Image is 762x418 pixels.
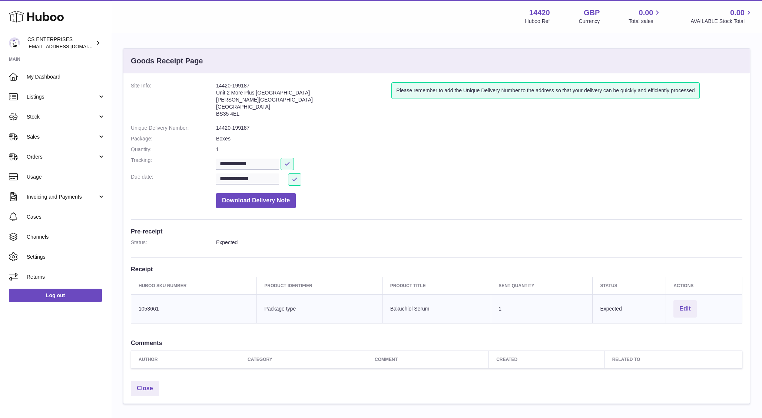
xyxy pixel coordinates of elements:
th: Comment [367,351,489,368]
div: CS ENTERPRISES [27,36,94,50]
th: Created [489,351,605,368]
span: Returns [27,273,105,281]
a: Close [131,381,159,396]
th: Related to [604,351,742,368]
td: Bakuchiol Serum [382,294,491,323]
dt: Site Info: [131,82,216,121]
th: Product Identifier [257,277,382,294]
span: Channels [27,233,105,240]
th: Sent Quantity [491,277,593,294]
dd: 14420-199187 [216,125,742,132]
span: Settings [27,253,105,261]
span: Stock [27,113,97,120]
dd: Expected [216,239,742,246]
span: Usage [27,173,105,180]
span: AVAILABLE Stock Total [690,18,753,25]
th: Huboo SKU Number [131,277,257,294]
dt: Due date: [131,173,216,186]
address: 14420-199187 Unit 2 More Plus [GEOGRAPHIC_DATA] [PERSON_NAME][GEOGRAPHIC_DATA] [GEOGRAPHIC_DATA] ... [216,82,391,121]
span: Cases [27,213,105,220]
dt: Tracking: [131,157,216,170]
th: Product title [382,277,491,294]
dt: Package: [131,135,216,142]
span: 0.00 [730,8,745,18]
td: Package type [257,294,382,323]
h3: Comments [131,339,742,347]
button: Edit [673,300,696,318]
td: Expected [593,294,666,323]
div: Currency [579,18,600,25]
th: Actions [666,277,742,294]
dt: Quantity: [131,146,216,153]
td: 1 [491,294,593,323]
strong: 14420 [529,8,550,18]
td: 1053661 [131,294,257,323]
th: Author [131,351,240,368]
dd: 1 [216,146,742,153]
h3: Goods Receipt Page [131,56,203,66]
span: Orders [27,153,97,160]
h3: Pre-receipt [131,227,742,235]
button: Download Delivery Note [216,193,296,208]
th: Category [240,351,367,368]
strong: GBP [584,8,600,18]
a: 0.00 Total sales [629,8,662,25]
span: Total sales [629,18,662,25]
a: Log out [9,289,102,302]
dd: Boxes [216,135,742,142]
h3: Receipt [131,265,742,273]
span: 0.00 [639,8,653,18]
a: 0.00 AVAILABLE Stock Total [690,8,753,25]
img: csenterprisesholding@gmail.com [9,37,20,49]
span: My Dashboard [27,73,105,80]
span: Sales [27,133,97,140]
div: Please remember to add the Unique Delivery Number to the address so that your delivery can be qui... [391,82,699,99]
th: Status [593,277,666,294]
span: Invoicing and Payments [27,193,97,200]
dt: Status: [131,239,216,246]
dt: Unique Delivery Number: [131,125,216,132]
span: [EMAIL_ADDRESS][DOMAIN_NAME] [27,43,109,49]
div: Huboo Ref [525,18,550,25]
span: Listings [27,93,97,100]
